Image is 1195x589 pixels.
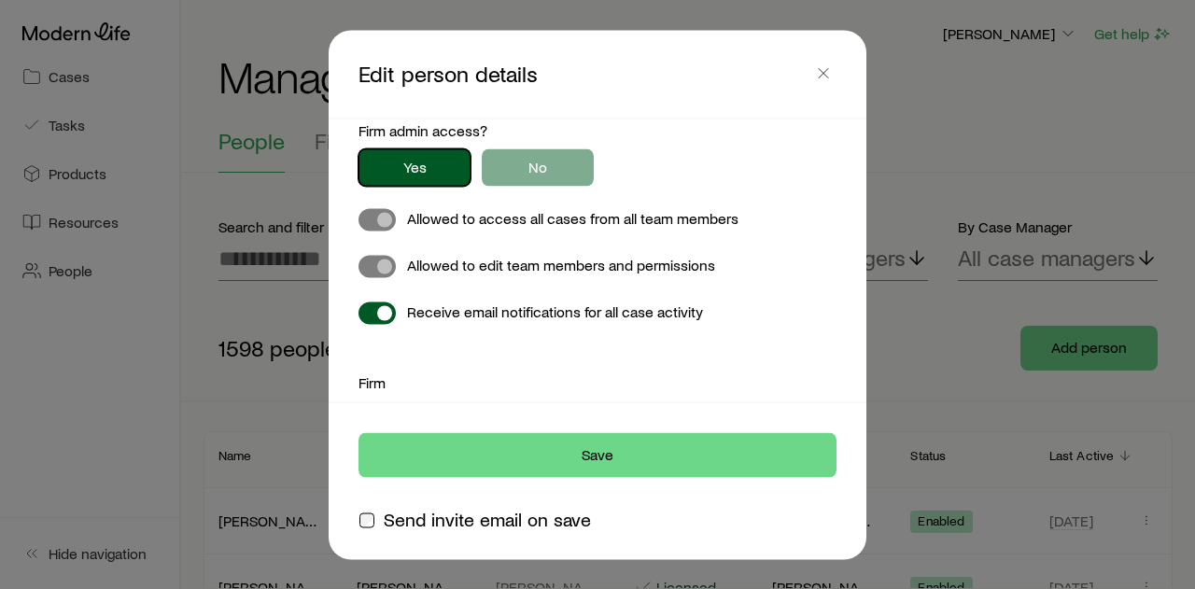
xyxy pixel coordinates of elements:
div: agencyPrivileges.teamAdmin [358,149,836,187]
p: Allowed to edit team members and permissions [407,256,715,278]
button: Save [358,432,836,477]
p: Receive email notifications for all case activity [407,302,703,325]
div: Firm [358,372,836,394]
input: Send invite email on save [359,512,374,527]
button: Yes [358,149,471,187]
div: Firm admin access? [358,119,836,142]
span: Send invite email on save [384,507,591,529]
button: No [482,149,594,187]
p: Allowed to access all cases from all team members [407,209,738,231]
p: Edit person details [358,60,810,88]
